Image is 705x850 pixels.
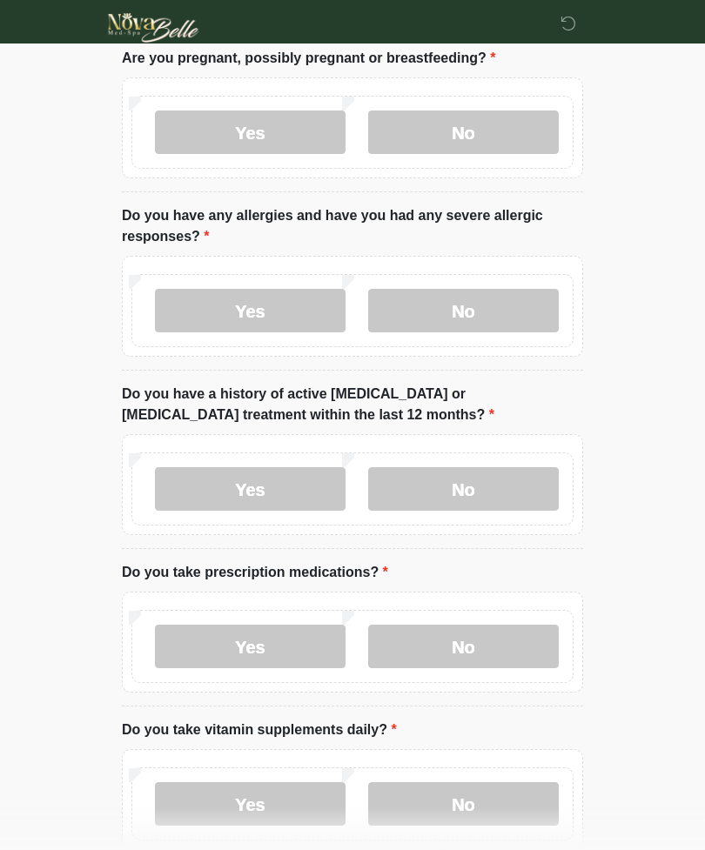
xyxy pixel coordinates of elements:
label: Do you have any allergies and have you had any severe allergic responses? [122,205,583,247]
label: No [368,625,559,668]
label: Do you have a history of active [MEDICAL_DATA] or [MEDICAL_DATA] treatment within the last 12 mon... [122,384,583,425]
label: No [368,289,559,332]
label: Yes [155,289,346,332]
label: Yes [155,110,346,154]
label: Yes [155,467,346,511]
label: Yes [155,625,346,668]
label: Yes [155,782,346,826]
label: Do you take prescription medications? [122,562,388,583]
label: Do you take vitamin supplements daily? [122,719,397,740]
label: No [368,110,559,154]
label: No [368,467,559,511]
img: Novabelle medspa Logo [104,13,203,43]
label: Are you pregnant, possibly pregnant or breastfeeding? [122,48,495,69]
label: No [368,782,559,826]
